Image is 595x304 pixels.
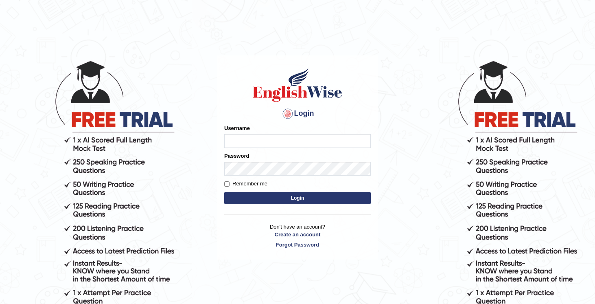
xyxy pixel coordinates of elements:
a: Forgot Password [224,241,371,249]
a: Create an account [224,231,371,238]
label: Username [224,124,250,132]
img: Logo of English Wise sign in for intelligent practice with AI [251,66,344,103]
button: Login [224,192,371,204]
label: Remember me [224,180,267,188]
input: Remember me [224,181,230,187]
h4: Login [224,107,371,120]
p: Don't have an account? [224,223,371,248]
label: Password [224,152,249,160]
